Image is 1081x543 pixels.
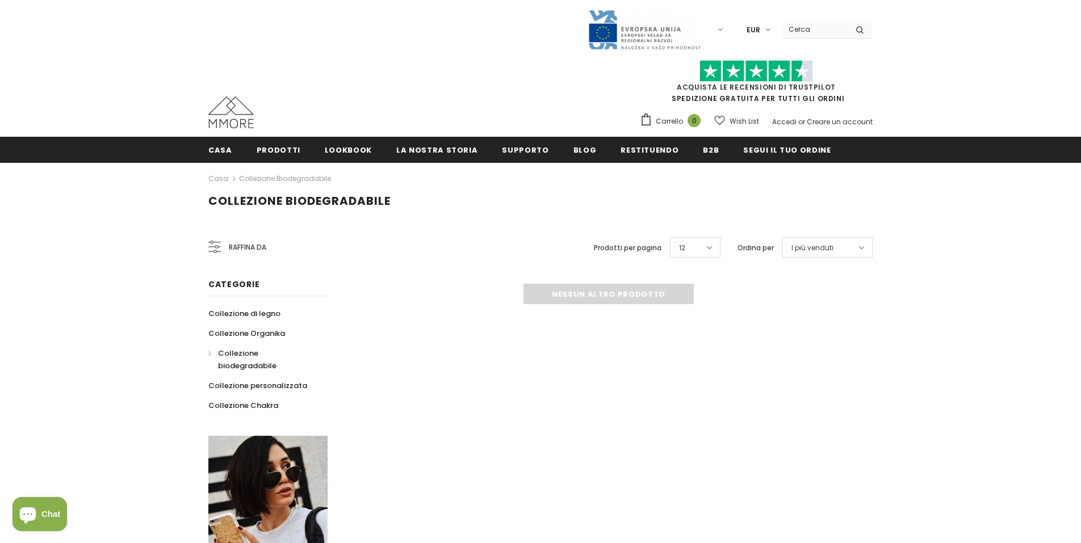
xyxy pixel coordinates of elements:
[772,117,797,127] a: Accedi
[743,145,831,155] span: Segui il tuo ordine
[257,137,300,162] a: Prodotti
[573,145,597,155] span: Blog
[218,348,276,371] span: Collezione biodegradabile
[208,308,280,319] span: Collezione di legno
[208,96,254,128] img: Casi MMORE
[396,145,477,155] span: La nostra storia
[679,242,685,254] span: 12
[791,242,833,254] span: I più venduti
[208,279,259,290] span: Categorie
[239,174,331,183] a: Collezione biodegradabile
[588,9,701,50] img: Javni Razpis
[208,343,315,376] a: Collezione biodegradabile
[738,242,774,254] label: Ordina per
[208,193,391,209] span: Collezione biodegradabile
[656,116,683,127] span: Carrello
[594,242,661,254] label: Prodotti per pagina
[688,114,701,127] span: 0
[502,137,548,162] a: supporto
[208,380,307,391] span: Collezione personalizzata
[640,113,706,130] a: Carrello 0
[743,137,831,162] a: Segui il tuo ordine
[573,137,597,162] a: Blog
[208,137,232,162] a: Casa
[208,328,285,339] span: Collezione Organika
[782,21,847,37] input: Search Site
[208,400,278,411] span: Collezione Chakra
[807,117,873,127] a: Creare un account
[396,137,477,162] a: La nostra storia
[208,376,307,395] a: Collezione personalizzata
[677,82,836,92] a: Acquista le recensioni di TrustPilot
[621,145,678,155] span: Restituendo
[621,137,678,162] a: Restituendo
[229,241,266,254] span: Raffina da
[208,304,280,323] a: Collezione di legno
[640,65,873,103] span: SPEDIZIONE GRATUITA PER TUTTI GLI ORDINI
[208,172,228,186] a: Casa
[325,137,372,162] a: Lookbook
[699,60,813,82] img: Fidati di Pilot Stars
[257,145,300,155] span: Prodotti
[747,24,760,36] span: EUR
[502,145,548,155] span: supporto
[588,24,701,34] a: Javni Razpis
[703,145,719,155] span: B2B
[798,117,805,127] span: or
[730,116,759,127] span: Wish List
[9,497,70,534] inbox-online-store-chat: Shopify online store chat
[325,145,372,155] span: Lookbook
[208,145,232,155] span: Casa
[703,137,719,162] a: B2B
[714,111,759,131] a: Wish List
[208,323,285,343] a: Collezione Organika
[208,395,278,415] a: Collezione Chakra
